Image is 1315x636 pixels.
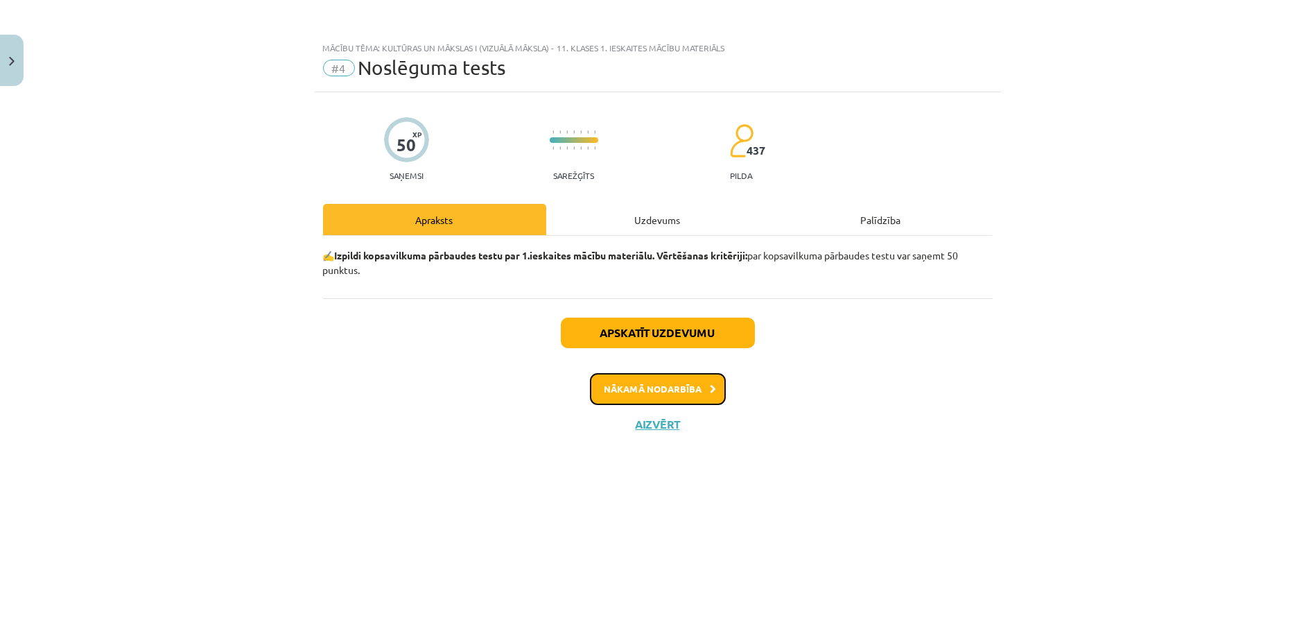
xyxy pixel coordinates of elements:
[580,130,582,134] img: icon-short-line-57e1e144782c952c97e751825c79c345078a6d821885a25fce030b3d8c18986b.svg
[546,204,769,235] div: Uzdevums
[559,146,561,150] img: icon-short-line-57e1e144782c952c97e751825c79c345078a6d821885a25fce030b3d8c18986b.svg
[573,146,575,150] img: icon-short-line-57e1e144782c952c97e751825c79c345078a6d821885a25fce030b3d8c18986b.svg
[552,146,554,150] img: icon-short-line-57e1e144782c952c97e751825c79c345078a6d821885a25fce030b3d8c18986b.svg
[573,130,575,134] img: icon-short-line-57e1e144782c952c97e751825c79c345078a6d821885a25fce030b3d8c18986b.svg
[323,248,993,277] p: ✍️ par kopsavilkuma pārbaudes testu var saņemt 50 punktus.
[594,130,595,134] img: icon-short-line-57e1e144782c952c97e751825c79c345078a6d821885a25fce030b3d8c18986b.svg
[553,171,594,180] p: Sarežģīts
[358,56,506,79] span: Noslēguma tests
[559,130,561,134] img: icon-short-line-57e1e144782c952c97e751825c79c345078a6d821885a25fce030b3d8c18986b.svg
[323,43,993,53] div: Mācību tēma: Kultūras un mākslas i (vizuālā māksla) - 11. klases 1. ieskaites mācību materiāls
[323,204,546,235] div: Apraksts
[566,146,568,150] img: icon-short-line-57e1e144782c952c97e751825c79c345078a6d821885a25fce030b3d8c18986b.svg
[412,130,421,138] span: XP
[9,57,15,66] img: icon-close-lesson-0947bae3869378f0d4975bcd49f059093ad1ed9edebbc8119c70593378902aed.svg
[730,171,752,180] p: pilda
[632,418,684,431] button: Aizvērt
[594,146,595,150] img: icon-short-line-57e1e144782c952c97e751825c79c345078a6d821885a25fce030b3d8c18986b.svg
[566,130,568,134] img: icon-short-line-57e1e144782c952c97e751825c79c345078a6d821885a25fce030b3d8c18986b.svg
[323,60,355,76] span: #4
[587,146,589,150] img: icon-short-line-57e1e144782c952c97e751825c79c345078a6d821885a25fce030b3d8c18986b.svg
[747,144,765,157] span: 437
[561,318,755,348] button: Apskatīt uzdevumu
[590,373,726,405] button: Nākamā nodarbība
[397,135,416,155] div: 50
[587,130,589,134] img: icon-short-line-57e1e144782c952c97e751825c79c345078a6d821885a25fce030b3d8c18986b.svg
[335,249,748,261] b: Izpildi kopsavilkuma pārbaudes testu par 1.ieskaites mācību materiālu. Vērtēšanas kritēriji:
[384,171,429,180] p: Saņemsi
[552,130,554,134] img: icon-short-line-57e1e144782c952c97e751825c79c345078a6d821885a25fce030b3d8c18986b.svg
[769,204,993,235] div: Palīdzība
[580,146,582,150] img: icon-short-line-57e1e144782c952c97e751825c79c345078a6d821885a25fce030b3d8c18986b.svg
[729,123,754,158] img: students-c634bb4e5e11cddfef0936a35e636f08e4e9abd3cc4e673bd6f9a4125e45ecb1.svg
